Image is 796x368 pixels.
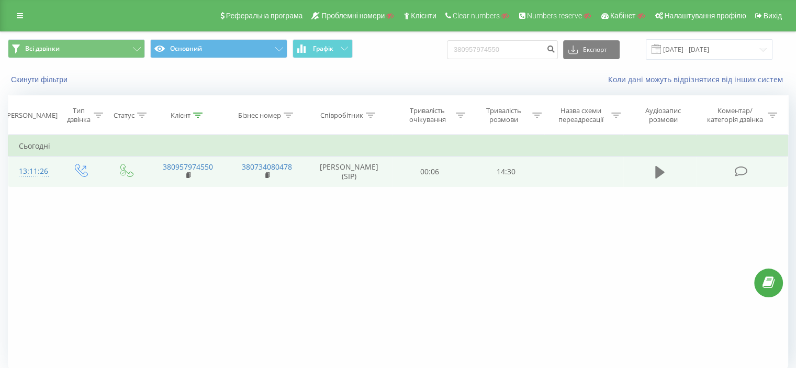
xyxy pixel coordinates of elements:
div: Бізнес номер [238,111,281,120]
span: Реферальна програма [226,12,303,20]
span: Вихід [764,12,782,20]
span: Кабінет [610,12,636,20]
a: 380957974550 [163,162,213,172]
button: Основний [150,39,287,58]
div: Коментар/категорія дзвінка [704,106,765,124]
td: 00:06 [392,157,468,187]
span: Numbers reserve [527,12,582,20]
div: Співробітник [320,111,363,120]
button: Графік [293,39,353,58]
span: Проблемні номери [321,12,385,20]
td: Сьогодні [8,136,788,157]
span: Всі дзвінки [25,44,60,53]
div: Тривалість розмови [477,106,530,124]
button: Всі дзвінки [8,39,145,58]
button: Скинути фільтри [8,75,73,84]
span: Налаштування профілю [664,12,746,20]
input: Пошук за номером [447,40,558,59]
span: Клієнти [411,12,436,20]
div: Аудіозапис розмови [633,106,694,124]
td: [PERSON_NAME] (SIP) [307,157,392,187]
div: Тип дзвінка [66,106,91,124]
div: 13:11:26 [19,161,47,182]
span: Clear numbers [453,12,500,20]
div: Клієнт [171,111,190,120]
div: Статус [114,111,134,120]
div: Назва схеми переадресації [554,106,609,124]
div: Тривалість очікування [401,106,454,124]
button: Експорт [563,40,620,59]
span: Графік [313,45,333,52]
a: 380734080478 [242,162,292,172]
div: [PERSON_NAME] [5,111,58,120]
td: 14:30 [468,157,544,187]
a: Коли дані можуть відрізнятися вiд інших систем [608,74,788,84]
